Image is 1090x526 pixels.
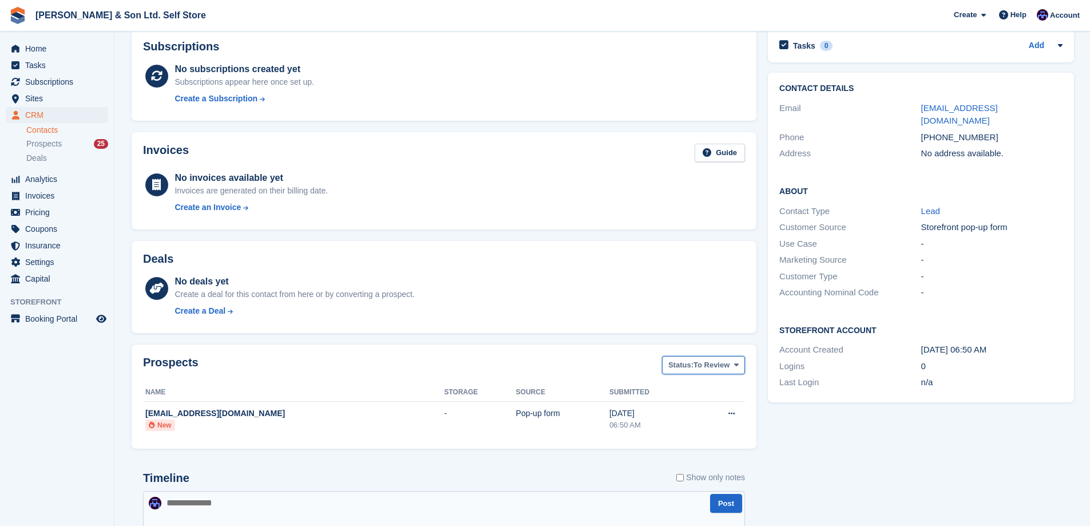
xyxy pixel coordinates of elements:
a: menu [6,74,108,90]
span: Deals [26,153,47,164]
a: Guide [695,144,745,163]
td: - [444,402,516,437]
div: Invoices are generated on their billing date. [175,185,328,197]
span: Home [25,41,94,57]
span: Create [954,9,977,21]
a: Deals [26,152,108,164]
span: Booking Portal [25,311,94,327]
a: menu [6,57,108,73]
span: Help [1010,9,1026,21]
img: stora-icon-8386f47178a22dfd0bd8f6a31ec36ba5ce8667c1dd55bd0f319d3a0aa187defe.svg [9,7,26,24]
a: menu [6,238,108,254]
button: Post [710,494,742,513]
div: 0 [921,360,1063,373]
div: No address available. [921,147,1063,160]
th: Source [516,383,609,402]
img: Josey Kitching [149,497,161,509]
h2: Prospects [143,356,199,377]
div: No subscriptions created yet [175,62,314,76]
h2: Invoices [143,144,189,163]
div: - [921,238,1063,251]
h2: Contact Details [779,84,1063,93]
div: Create a Subscription [175,93,257,105]
a: menu [6,311,108,327]
a: Contacts [26,125,108,136]
div: No invoices available yet [175,171,328,185]
a: menu [6,271,108,287]
span: Subscriptions [25,74,94,90]
h2: Timeline [143,472,189,485]
span: Storefront [10,296,114,308]
a: menu [6,204,108,220]
div: Customer Type [779,270,921,283]
span: Account [1050,10,1080,21]
a: Preview store [94,312,108,326]
a: [EMAIL_ADDRESS][DOMAIN_NAME] [921,103,998,126]
li: New [145,420,175,431]
a: Create an Invoice [175,201,328,213]
div: Storefront pop-up form [921,221,1063,234]
div: 0 [820,41,833,51]
span: Prospects [26,139,62,149]
label: Show only notes [676,472,745,484]
span: Status: [668,359,693,371]
div: No deals yet [175,275,414,288]
h2: Deals [143,252,173,266]
div: Accounting Nominal Code [779,286,921,299]
a: menu [6,171,108,187]
a: Create a Subscription [175,93,314,105]
div: - [921,286,1063,299]
div: - [921,254,1063,267]
a: Create a Deal [175,305,414,317]
span: Capital [25,271,94,287]
div: Marketing Source [779,254,921,267]
div: n/a [921,376,1063,389]
div: [EMAIL_ADDRESS][DOMAIN_NAME] [145,408,444,420]
img: Josey Kitching [1037,9,1048,21]
a: menu [6,221,108,237]
div: Use Case [779,238,921,251]
a: Add [1029,39,1044,53]
span: Invoices [25,188,94,204]
a: Lead [921,206,940,216]
div: Create a Deal [175,305,225,317]
span: Insurance [25,238,94,254]
div: Subscriptions appear here once set up. [175,76,314,88]
div: Contact Type [779,205,921,218]
h2: About [779,185,1063,196]
div: [PHONE_NUMBER] [921,131,1063,144]
a: menu [6,254,108,270]
button: Status: To Review [662,356,745,375]
h2: Subscriptions [143,40,745,53]
div: - [921,270,1063,283]
div: Pop-up form [516,408,609,420]
div: [DATE] [609,408,694,420]
a: menu [6,41,108,57]
div: Account Created [779,343,921,357]
span: Tasks [25,57,94,73]
div: Logins [779,360,921,373]
div: 06:50 AM [609,420,694,431]
h2: Tasks [793,41,815,51]
span: To Review [693,359,730,371]
div: Address [779,147,921,160]
input: Show only notes [676,472,684,484]
span: Coupons [25,221,94,237]
div: 25 [94,139,108,149]
a: Prospects 25 [26,138,108,150]
div: Phone [779,131,921,144]
div: Create an Invoice [175,201,241,213]
span: Settings [25,254,94,270]
a: menu [6,90,108,106]
div: Email [779,102,921,128]
span: Pricing [25,204,94,220]
span: Sites [25,90,94,106]
h2: Storefront Account [779,324,1063,335]
div: Last Login [779,376,921,389]
span: CRM [25,107,94,123]
th: Storage [444,383,516,402]
a: menu [6,107,108,123]
th: Name [143,383,444,402]
div: Create a deal for this contact from here or by converting a prospect. [175,288,414,300]
div: [DATE] 06:50 AM [921,343,1063,357]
